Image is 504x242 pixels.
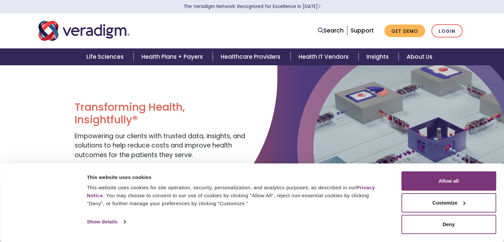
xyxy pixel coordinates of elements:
[401,215,496,234] button: Deny
[401,171,496,191] button: Allow all
[87,217,125,227] a: Show details
[79,48,134,65] a: Life Sciences
[38,20,130,42] img: Veradigm logo
[75,132,245,159] span: Empowering our clients with trusted data, insights, and solutions to help reduce costs and improv...
[401,193,496,212] button: Customize
[184,3,321,10] a: The Veradigm Network: Recognized for Excellence in [DATE]Learn More
[399,48,440,65] a: About Us
[431,24,463,38] a: Login
[87,173,386,181] div: This website uses cookies
[318,26,344,35] a: Search
[134,48,213,65] a: Health Plans + Payers
[384,25,425,37] a: Get Demo
[87,184,386,208] div: This website uses cookies for site operation, security, personalization, and analytics purposes, ...
[351,27,374,34] a: Support
[318,3,321,10] span: Learn More
[213,48,290,65] a: Healthcare Providers
[75,101,247,126] h1: Transforming Health, Insightfully®
[291,48,359,65] a: Health IT Vendors
[359,48,399,65] a: Insights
